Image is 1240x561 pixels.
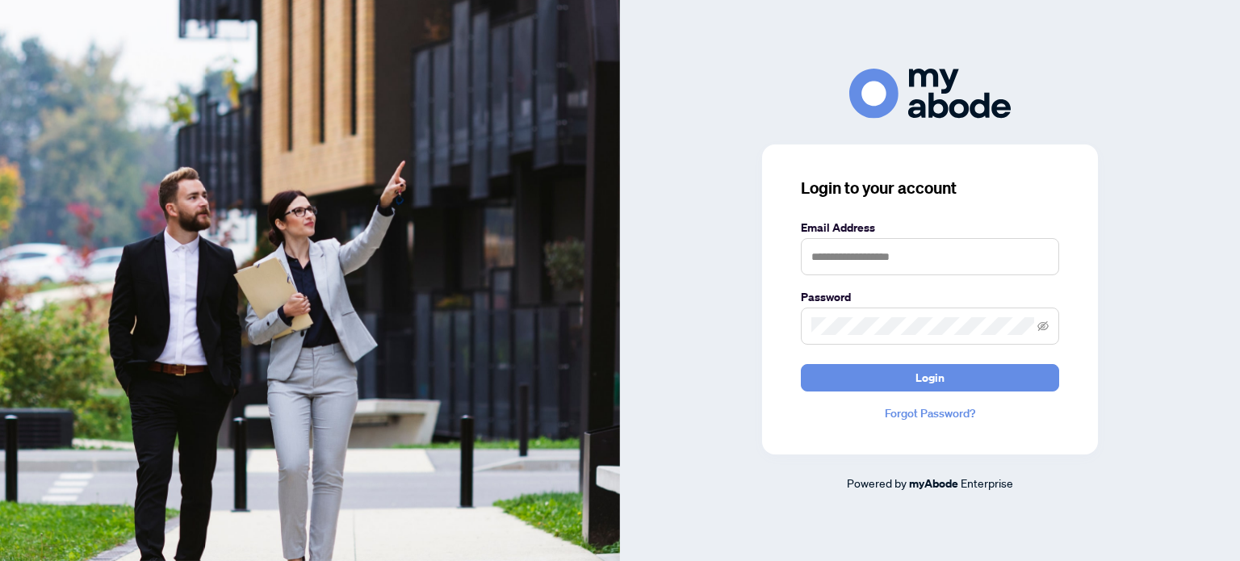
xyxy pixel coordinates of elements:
[961,475,1013,490] span: Enterprise
[801,177,1059,199] h3: Login to your account
[847,475,907,490] span: Powered by
[801,364,1059,391] button: Login
[1037,320,1049,332] span: eye-invisible
[801,219,1059,237] label: Email Address
[801,288,1059,306] label: Password
[909,475,958,492] a: myAbode
[849,69,1011,118] img: ma-logo
[801,404,1059,422] a: Forgot Password?
[915,365,945,391] span: Login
